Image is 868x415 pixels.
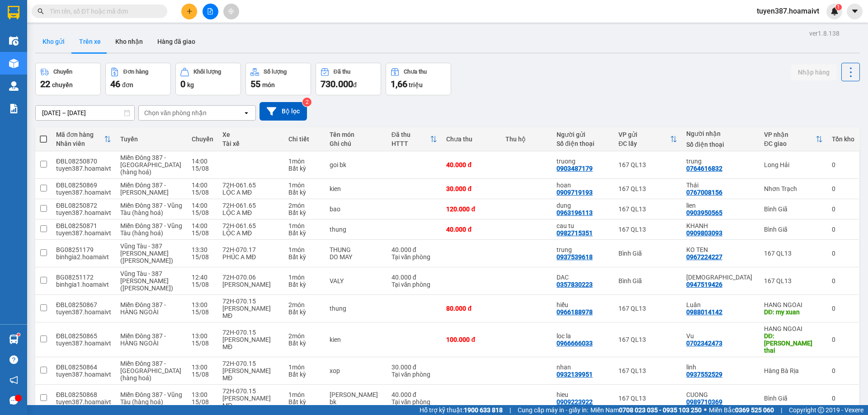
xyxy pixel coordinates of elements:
[557,332,609,340] div: loc la
[40,79,50,89] span: 22
[52,127,116,151] th: Toggle SortBy
[222,209,279,216] div: LỘC A MĐ
[353,81,357,89] span: đ
[686,182,755,189] div: Thái
[122,81,133,89] span: đơn
[832,185,854,192] div: 0
[557,209,593,216] div: 0963196113
[832,336,854,343] div: 0
[56,189,111,196] div: tuyen387.hoamaivt
[288,189,321,196] div: Bất kỳ
[186,8,193,14] span: plus
[686,281,722,288] div: 0947519426
[321,79,353,89] span: 730.000
[557,253,593,261] div: 0937539618
[243,109,250,117] svg: open
[192,222,213,229] div: 14:00
[446,185,496,192] div: 30.000 đ
[192,202,213,209] div: 14:00
[56,340,111,347] div: tuyen387.hoamaivt
[222,336,279,350] div: [PERSON_NAME] MĐ
[764,332,823,354] div: DĐ: phuoc thai
[56,140,104,147] div: Nhân viên
[105,63,171,95] button: Đơn hàng46đơn
[76,50,83,59] span: C :
[192,398,213,406] div: 15/08
[446,205,496,213] div: 120.000 đ
[123,69,148,75] div: Đơn hàng
[409,81,423,89] span: triệu
[392,274,438,281] div: 40.000 đ
[618,161,677,168] div: 167 QL13
[56,308,111,316] div: tuyen387.hoamaivt
[262,81,275,89] span: món
[686,130,755,137] div: Người nhận
[192,158,213,165] div: 14:00
[259,102,307,121] button: Bộ lọc
[192,364,213,371] div: 13:00
[764,395,823,402] div: Bình Giã
[446,226,496,233] div: 40.000 đ
[192,281,213,288] div: 15/08
[686,229,722,237] div: 0909803093
[222,202,279,209] div: 72H-061.65
[192,274,213,281] div: 12:40
[334,69,350,75] div: Đã thu
[288,364,321,371] div: 1 món
[781,405,782,415] span: |
[9,104,19,113] img: solution-icon
[288,391,321,398] div: 1 món
[387,127,442,151] th: Toggle SortBy
[9,36,19,46] img: warehouse-icon
[120,360,181,382] span: Miền Đông 387 - [GEOGRAPHIC_DATA] (hàng hoá)
[557,131,609,138] div: Người gửi
[288,371,321,378] div: Bất kỳ
[222,189,279,196] div: LỘC A MĐ
[56,229,111,237] div: tuyen387.hoamaivt
[330,226,382,233] div: thung
[686,141,755,148] div: Số điện thoại
[192,391,213,398] div: 13:00
[557,398,593,406] div: 0909223922
[330,246,382,253] div: THUNG
[288,281,321,288] div: Bất kỳ
[590,405,702,415] span: Miền Nam
[56,165,111,172] div: tuyen387.hoamaivt
[288,229,321,237] div: Bất kỳ
[288,398,321,406] div: Bất kỳ
[222,140,279,147] div: Tài xế
[8,65,141,77] div: Tên hàng: bao ( : 2 )
[837,4,840,10] span: 1
[8,8,71,19] div: 167 QL13
[56,274,111,281] div: BG08251172
[8,6,19,19] img: logo-vxr
[222,387,279,395] div: 72H-070.15
[56,364,111,371] div: ĐBL08250864
[557,308,593,316] div: 0966188978
[618,395,677,402] div: 167 QL13
[192,182,213,189] div: 14:00
[120,135,183,143] div: Tuyến
[222,395,279,409] div: [PERSON_NAME] MĐ
[9,396,18,405] span: message
[686,253,722,261] div: 0967224227
[56,222,111,229] div: ĐBL08250871
[832,205,854,213] div: 0
[8,29,71,42] div: 0963196113
[735,406,774,414] strong: 0369 525 060
[686,364,755,371] div: linh
[618,140,670,147] div: ĐC lấy
[686,189,722,196] div: 0767008156
[56,253,111,261] div: binhgia2.hoamaivt
[288,202,321,209] div: 2 món
[9,335,19,344] img: warehouse-icon
[9,59,19,68] img: warehouse-icon
[764,250,823,257] div: 167 QL13
[120,154,181,176] span: Miền Đông 387 - [GEOGRAPHIC_DATA] (hàng hoá)
[446,161,496,168] div: 40.000 đ
[557,371,593,378] div: 0932139951
[222,329,279,336] div: 72H-070.15
[330,131,382,138] div: Tên món
[557,274,609,281] div: DAC
[464,406,503,414] strong: 1900 633 818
